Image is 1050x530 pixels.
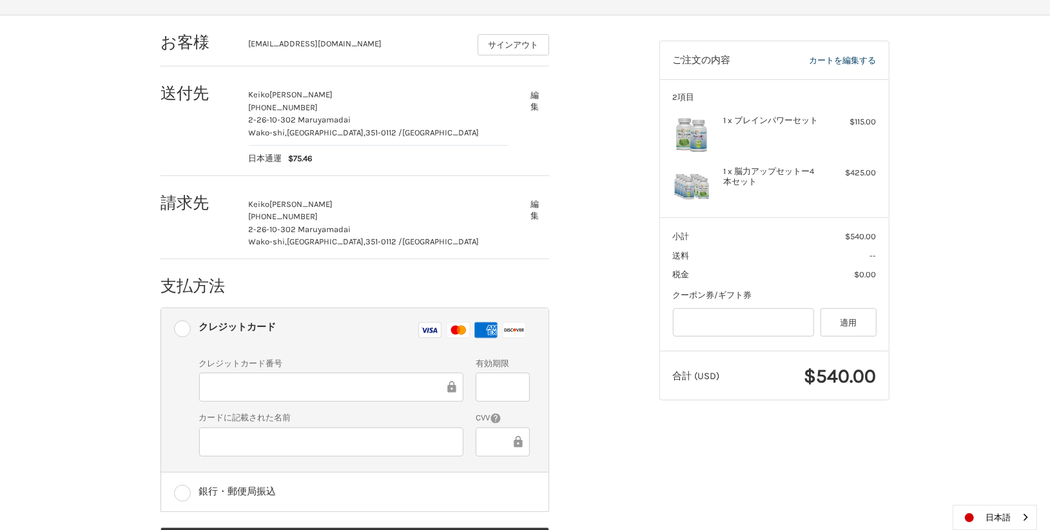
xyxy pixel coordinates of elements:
span: [PHONE_NUMBER] [249,211,318,221]
iframe: セキュア・クレジットカード・フレーム - クレジットカード番号 [208,380,445,395]
a: カートを編集する [767,54,876,67]
h3: ご注文の内容 [673,54,768,67]
div: 銀行・郵便局振込 [199,481,277,502]
h2: 請求先 [160,193,236,213]
span: Wako-shi, [249,128,287,137]
iframe: 安全なクレジットカードフレーム - CVV [485,435,510,449]
label: カードに記載された名前 [199,411,463,424]
span: 2-26-10-302 Maruyamadai [249,224,351,234]
span: 日本通運 [249,152,282,165]
span: 合計 (USD) [673,370,720,382]
button: 適用 [821,308,877,337]
h4: 1 x ブレインパワーセット [724,115,822,126]
span: [GEOGRAPHIC_DATA], [287,128,366,137]
span: [PERSON_NAME] [270,90,333,99]
div: $425.00 [826,166,877,179]
label: CVV [476,411,529,424]
div: Language [953,505,1037,530]
span: $0.00 [855,270,877,279]
iframe: セキュア・クレジットカード・フレーム - カード所有者名 [208,435,454,449]
div: [EMAIL_ADDRESS][DOMAIN_NAME] [249,37,465,55]
span: 351-0112 / [366,237,403,246]
h4: 1 x 脳力アップセットー4本セット [724,166,822,188]
span: 税金 [673,270,690,279]
span: Keiko [249,199,270,209]
div: $115.00 [826,115,877,128]
span: [GEOGRAPHIC_DATA], [287,237,366,246]
iframe: セキュア・クレジットカード・フレーム - 有効期限 [485,380,520,395]
label: クレジットカード番号 [199,357,463,370]
aside: Language selected: 日本語 [953,505,1037,530]
span: $540.00 [846,231,877,241]
span: Keiko [249,90,270,99]
span: [PHONE_NUMBER] [249,103,318,112]
span: 小計 [673,231,690,241]
span: 送料 [673,251,690,260]
span: [GEOGRAPHIC_DATA] [403,128,480,137]
button: 編集 [521,195,549,226]
input: Gift Certificate or Coupon Code [673,308,815,337]
h2: 支払方法 [160,276,236,296]
h3: 2項目 [673,92,877,103]
span: [PERSON_NAME] [270,199,333,209]
span: 2-26-10-302 Maruyamadai [249,115,351,124]
button: 編集 [521,85,549,117]
span: [GEOGRAPHIC_DATA] [403,237,480,246]
h2: お客様 [160,32,236,52]
span: Wako-shi, [249,237,287,246]
span: $75.46 [282,152,313,165]
span: 351-0112 / [366,128,403,137]
label: 有効期限 [476,357,529,370]
a: 日本語 [953,505,1036,529]
button: サインアウト [478,34,549,55]
div: クレジットカード [199,317,277,338]
span: $540.00 [804,364,877,388]
h2: 送付先 [160,83,236,103]
span: -- [870,251,877,260]
div: クーポン券/ギフト券 [673,289,877,302]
